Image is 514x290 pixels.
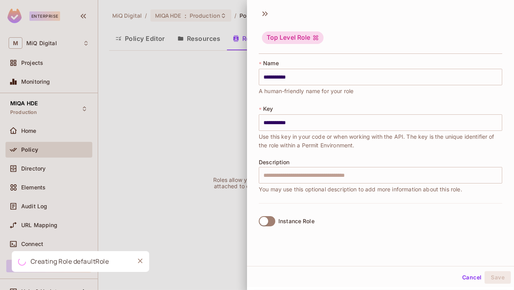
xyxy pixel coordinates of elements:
div: Creating Role defaultRole [31,257,109,266]
span: Use this key in your code or when working with the API. The key is the unique identifier of the r... [259,132,502,150]
span: Name [263,60,279,66]
button: Save [485,271,511,284]
span: A human-friendly name for your role [259,87,353,95]
button: Cancel [459,271,485,284]
button: Close [134,255,146,267]
div: Instance Role [278,218,315,224]
span: Key [263,106,273,112]
span: Description [259,159,290,165]
span: You may use this optional description to add more information about this role. [259,185,462,194]
div: Top Level Role [262,31,324,44]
